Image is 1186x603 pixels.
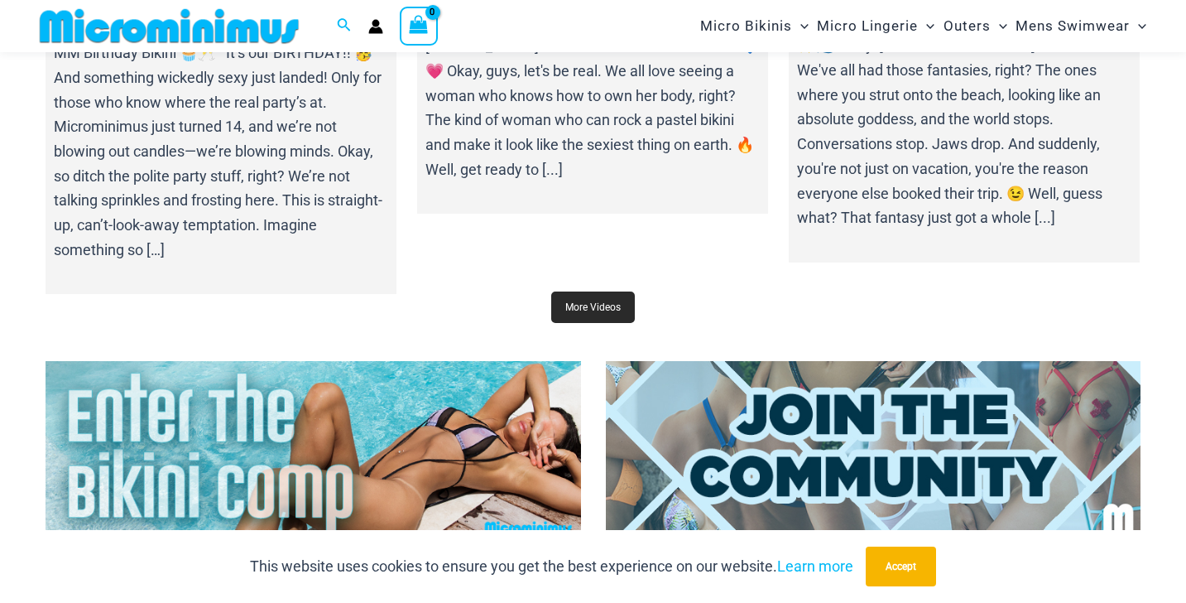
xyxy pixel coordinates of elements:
[368,19,383,34] a: Account icon link
[991,5,1007,47] span: Menu Toggle
[939,5,1011,47] a: OutersMenu ToggleMenu Toggle
[694,2,1153,50] nav: Site Navigation
[944,5,991,47] span: Outers
[817,5,918,47] span: Micro Lingerie
[918,5,934,47] span: Menu Toggle
[813,5,939,47] a: Micro LingerieMenu ToggleMenu Toggle
[337,16,352,36] a: Search icon link
[792,5,809,47] span: Menu Toggle
[1130,5,1146,47] span: Menu Toggle
[1011,5,1150,47] a: Mens SwimwearMenu ToggleMenu Toggle
[696,5,813,47] a: Micro BikinisMenu ToggleMenu Toggle
[46,361,581,540] img: Enter Bikini Comp
[400,7,438,45] a: View Shopping Cart, empty
[250,554,853,579] p: This website uses cookies to ensure you get the best experience on our website.
[1016,5,1130,47] span: Mens Swimwear
[700,5,792,47] span: Micro Bikinis
[777,557,853,575] a: Learn more
[606,361,1141,540] img: Join Community 2
[551,292,635,323] a: More Videos
[866,547,936,586] button: Accept
[33,7,305,45] img: MM SHOP LOGO FLAT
